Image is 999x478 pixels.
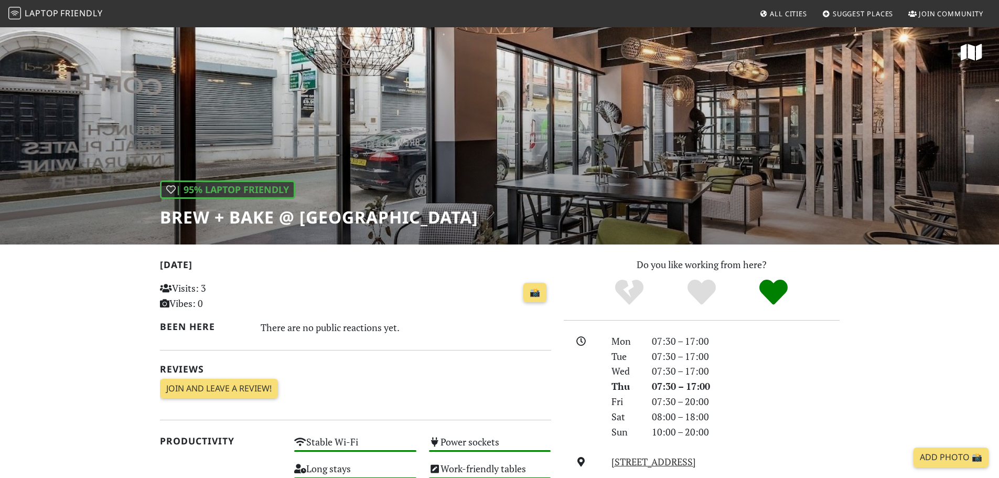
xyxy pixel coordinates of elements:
[160,379,278,399] a: Join and leave a review!
[25,7,59,19] span: Laptop
[60,7,102,19] span: Friendly
[737,278,810,307] div: Definitely!
[646,334,846,349] div: 07:30 – 17:00
[160,321,249,332] h2: Been here
[160,281,282,311] p: Visits: 3 Vibes: 0
[160,364,551,375] h2: Reviews
[8,5,103,23] a: LaptopFriendly LaptopFriendly
[605,409,645,424] div: Sat
[904,4,987,23] a: Join Community
[818,4,898,23] a: Suggest Places
[605,334,645,349] div: Mon
[646,424,846,440] div: 10:00 – 20:00
[605,394,645,409] div: Fri
[646,379,846,394] div: 07:30 – 17:00
[646,394,846,409] div: 07:30 – 20:00
[646,409,846,424] div: 08:00 – 18:00
[288,433,423,460] div: Stable Wi-Fi
[160,435,282,447] h2: Productivity
[523,283,546,303] a: 📸
[423,433,557,460] div: Power sockets
[646,349,846,364] div: 07:30 – 17:00
[605,364,645,379] div: Wed
[665,278,738,307] div: Yes
[755,4,811,23] a: All Cities
[564,257,840,272] p: Do you like working from here?
[160,207,478,227] h1: Brew + Bake @ [GEOGRAPHIC_DATA]
[8,7,21,19] img: LaptopFriendly
[919,9,983,18] span: Join Community
[160,180,295,199] div: | 95% Laptop Friendly
[261,319,551,336] div: There are no public reactions yet.
[611,455,696,468] a: [STREET_ADDRESS]
[160,259,551,274] h2: [DATE]
[593,278,665,307] div: No
[914,448,989,468] a: Add Photo 📸
[605,424,645,440] div: Sun
[605,349,645,364] div: Tue
[646,364,846,379] div: 07:30 – 17:00
[833,9,894,18] span: Suggest Places
[770,9,807,18] span: All Cities
[605,379,645,394] div: Thu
